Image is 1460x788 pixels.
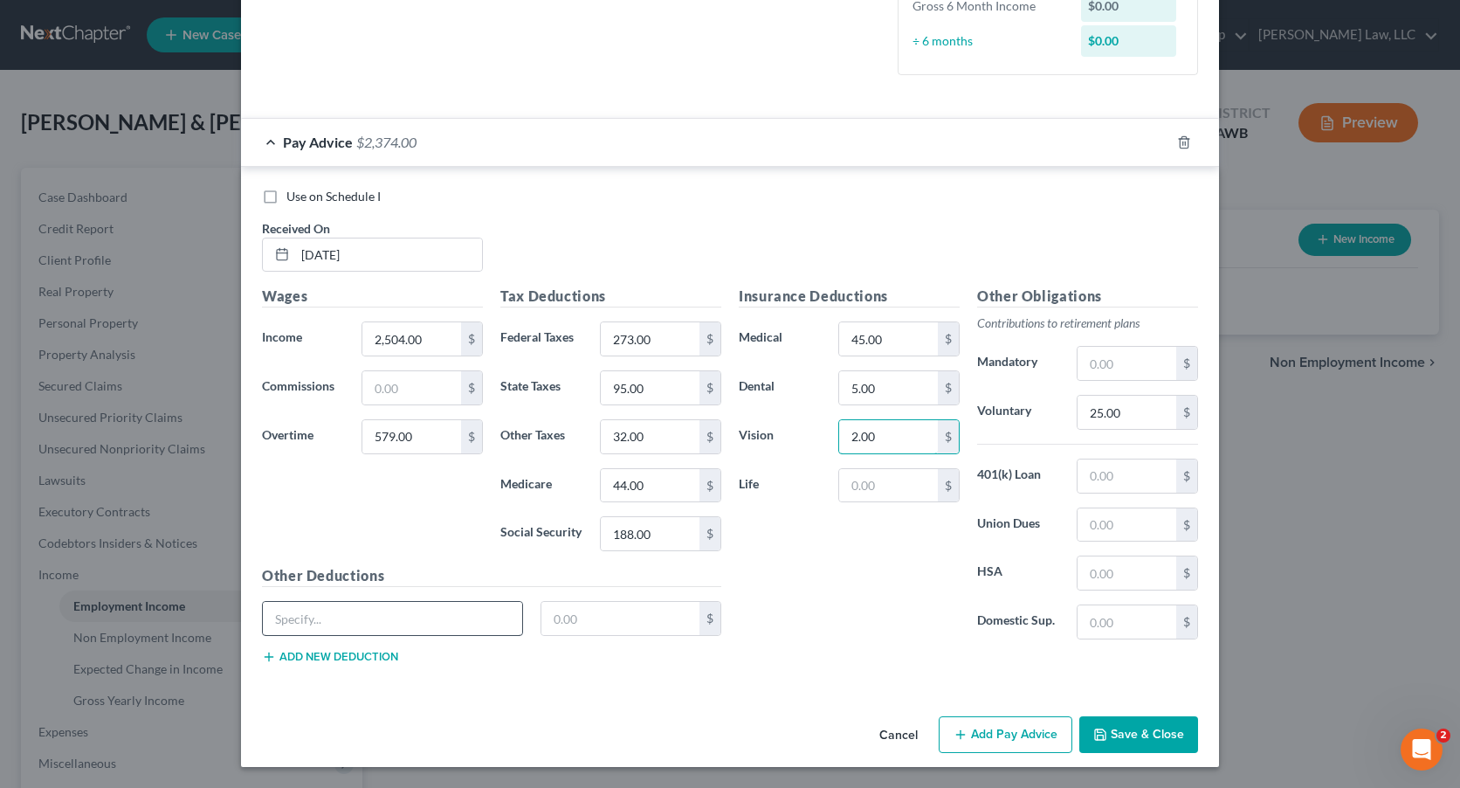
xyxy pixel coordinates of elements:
input: MM/DD/YYYY [295,238,482,272]
p: Contributions to retirement plans [977,315,1198,332]
label: Life [730,468,830,503]
label: HSA [968,556,1068,591]
h5: Insurance Deductions [739,286,960,308]
span: Received On [262,221,330,236]
label: Medical [730,321,830,356]
button: Save & Close [1079,716,1198,753]
div: $ [1176,347,1197,380]
label: Domestic Sup. [968,605,1068,639]
input: 0.00 [1078,396,1176,429]
div: $ [1176,508,1197,542]
input: Specify... [263,602,522,635]
div: $ [1176,460,1197,493]
input: 0.00 [1078,605,1176,639]
input: 0.00 [839,469,938,502]
input: 0.00 [601,517,699,550]
input: 0.00 [541,602,700,635]
h5: Other Deductions [262,565,721,587]
label: Voluntary [968,395,1068,430]
span: Use on Schedule I [286,189,381,204]
div: $ [699,517,720,550]
input: 0.00 [839,322,938,356]
div: $ [699,371,720,404]
span: 2 [1436,729,1450,743]
div: $ [938,420,959,453]
div: ÷ 6 months [904,32,1072,50]
input: 0.00 [601,322,699,356]
label: Vision [730,419,830,454]
label: Social Security [492,516,591,551]
button: Add Pay Advice [939,716,1072,753]
span: Income [262,329,302,344]
div: $ [1176,605,1197,639]
div: $ [699,469,720,502]
label: Commissions [253,370,353,405]
label: Medicare [492,468,591,503]
h5: Other Obligations [977,286,1198,308]
div: $ [1176,396,1197,429]
label: Federal Taxes [492,321,591,356]
input: 0.00 [362,371,461,404]
label: Mandatory [968,346,1068,381]
label: Union Dues [968,508,1068,543]
input: 0.00 [601,420,699,453]
input: 0.00 [601,371,699,404]
input: 0.00 [601,469,699,502]
label: Other Taxes [492,419,591,454]
div: $ [699,420,720,453]
span: $2,374.00 [356,134,417,150]
label: 401(k) Loan [968,459,1068,494]
h5: Tax Deductions [500,286,721,308]
div: $ [1176,556,1197,590]
label: Overtime [253,419,353,454]
div: $ [699,322,720,356]
input: 0.00 [1078,556,1176,590]
iframe: Intercom live chat [1401,729,1443,771]
input: 0.00 [1078,508,1176,542]
span: Pay Advice [283,134,353,150]
input: 0.00 [839,371,938,404]
div: $ [938,469,959,502]
input: 0.00 [1078,347,1176,380]
input: 0.00 [362,322,461,356]
div: $ [461,371,482,404]
input: 0.00 [1078,460,1176,493]
button: Add new deduction [262,650,398,664]
div: $ [461,322,482,356]
div: $0.00 [1081,25,1177,57]
input: 0.00 [362,420,461,453]
div: $ [699,602,720,635]
button: Cancel [865,718,932,753]
label: Dental [730,370,830,405]
div: $ [938,371,959,404]
input: 0.00 [839,420,938,453]
div: $ [938,322,959,356]
label: State Taxes [492,370,591,405]
div: $ [461,420,482,453]
h5: Wages [262,286,483,308]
